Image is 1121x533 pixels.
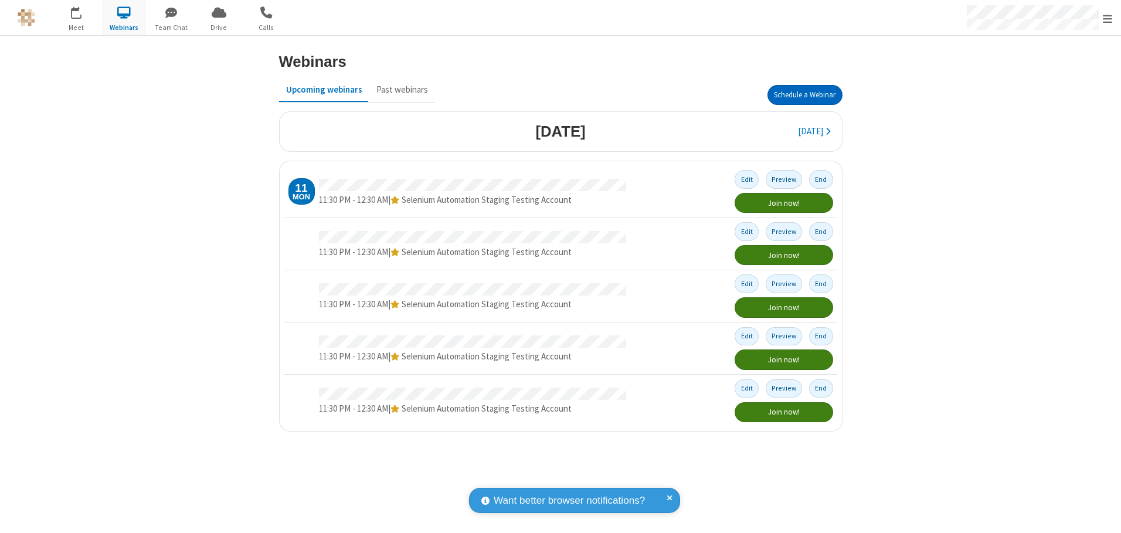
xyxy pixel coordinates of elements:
[319,194,388,205] span: 11:30 PM - 12:30 AM
[369,79,435,101] button: Past webinars
[766,170,803,188] button: Preview
[79,6,87,15] div: 6
[766,274,803,293] button: Preview
[293,193,310,201] div: Mon
[319,350,626,364] div: |
[319,351,388,362] span: 11:30 PM - 12:30 AM
[791,121,837,143] button: [DATE]
[197,22,241,33] span: Drive
[319,246,388,257] span: 11:30 PM - 12:30 AM
[295,182,307,193] div: 11
[55,22,98,33] span: Meet
[809,222,833,240] button: End
[279,53,347,70] h3: Webinars
[402,351,572,362] span: Selenium Automation Staging Testing Account
[319,246,626,259] div: |
[402,403,572,414] span: Selenium Automation Staging Testing Account
[535,123,585,140] h3: [DATE]
[809,274,833,293] button: End
[735,222,759,240] button: Edit
[798,125,823,137] span: [DATE]
[279,79,369,101] button: Upcoming webinars
[735,170,759,188] button: Edit
[319,402,626,416] div: |
[809,379,833,398] button: End
[735,402,833,422] button: Join now!
[319,193,626,207] div: |
[288,178,315,205] div: Monday, August 11, 2025 11:30 PM
[150,22,193,33] span: Team Chat
[402,246,572,257] span: Selenium Automation Staging Testing Account
[735,297,833,317] button: Join now!
[319,403,388,414] span: 11:30 PM - 12:30 AM
[735,349,833,369] button: Join now!
[809,170,833,188] button: End
[809,327,833,345] button: End
[735,274,759,293] button: Edit
[735,245,833,265] button: Join now!
[766,379,803,398] button: Preview
[766,222,803,240] button: Preview
[319,298,388,310] span: 11:30 PM - 12:30 AM
[244,22,288,33] span: Calls
[102,22,146,33] span: Webinars
[735,327,759,345] button: Edit
[766,327,803,345] button: Preview
[735,379,759,398] button: Edit
[767,85,843,105] button: Schedule a Webinar
[402,298,572,310] span: Selenium Automation Staging Testing Account
[319,298,626,311] div: |
[402,194,572,205] span: Selenium Automation Staging Testing Account
[735,193,833,213] button: Join now!
[494,493,645,508] span: Want better browser notifications?
[18,9,35,26] img: QA Selenium DO NOT DELETE OR CHANGE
